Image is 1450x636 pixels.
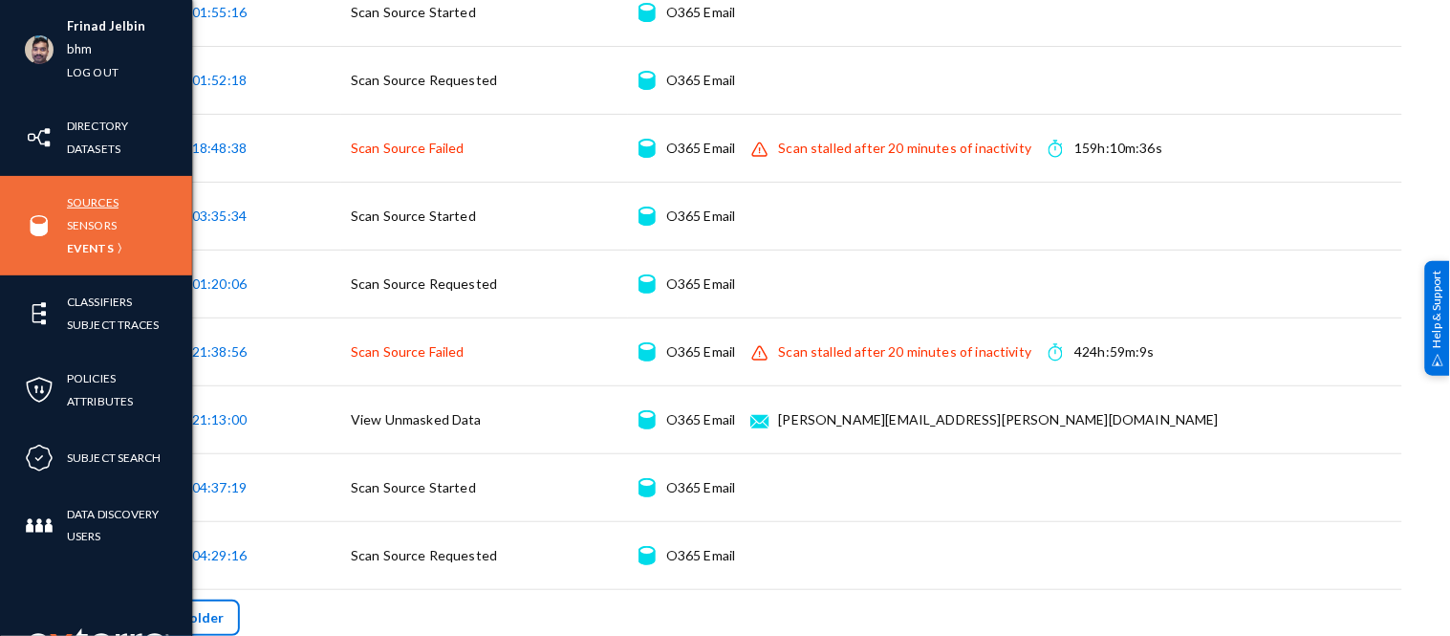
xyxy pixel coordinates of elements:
[67,138,120,160] a: Datasets
[67,447,162,469] a: Subject Search
[192,208,247,224] span: 03:35:34
[25,444,54,472] img: icon-compliance.svg
[638,410,655,429] img: icon-source.svg
[192,4,247,20] span: 01:55:16
[192,547,247,563] span: 04:29:16
[67,367,116,389] a: Policies
[67,61,119,83] a: Log out
[638,139,655,158] img: icon-source.svg
[192,275,247,292] span: 01:20:06
[666,410,736,429] div: O365 Email
[666,342,736,362] div: O365 Email
[638,71,655,90] img: icon-source.svg
[25,299,54,328] img: icon-elements.svg
[666,478,736,497] div: O365 Email
[192,343,247,360] span: 21:38:56
[666,207,736,226] div: O365 Email
[67,314,160,336] a: Subject Traces
[638,207,655,226] img: icon-source.svg
[1049,139,1063,158] img: icon-time.svg
[192,479,247,495] span: 04:37:19
[666,71,736,90] div: O365 Email
[67,291,132,313] a: Classifiers
[67,390,133,412] a: Attributes
[351,4,476,20] span: Scan Source Started
[192,411,247,428] span: 21:13:00
[67,503,192,547] a: Data Discovery Users
[638,274,655,294] img: icon-source.svg
[192,140,247,156] span: 18:48:38
[638,478,655,497] img: icon-source.svg
[25,35,54,64] img: ACg8ocK1ZkZ6gbMmCU1AeqPIsBvrTWeY1xNXvgxNjkUXxjcqAiPEIvU=s96-c
[638,342,655,362] img: icon-source.svg
[67,115,128,137] a: Directory
[351,479,476,495] span: Scan Source Started
[1432,354,1444,366] img: help_support.svg
[351,547,497,563] span: Scan Source Requested
[779,410,1220,429] div: [PERSON_NAME][EMAIL_ADDRESS][PERSON_NAME][DOMAIN_NAME]
[67,191,119,213] a: Sources
[1425,260,1450,375] div: Help & Support
[666,3,736,22] div: O365 Email
[779,342,1032,362] div: Scan stalled after 20 minutes of inactivity
[638,3,655,22] img: icon-source.svg
[351,411,482,428] span: View Unmasked Data
[666,546,736,565] div: O365 Email
[192,72,247,88] span: 01:52:18
[638,546,655,565] img: icon-source.svg
[351,275,497,292] span: Scan Source Requested
[666,274,736,294] div: O365 Email
[25,211,54,240] img: icon-sources.svg
[67,38,92,60] a: bhm
[1049,342,1063,362] img: icon-time.svg
[779,139,1032,158] div: Scan stalled after 20 minutes of inactivity
[1075,342,1156,362] div: 424h:59m:9s
[67,15,146,38] li: Frinad Jelbin
[351,140,465,156] span: Scan Source Failed
[351,343,465,360] span: Scan Source Failed
[1075,139,1163,158] div: 159h:10m:36s
[67,214,117,236] a: Sensors
[25,123,54,152] img: icon-inventory.svg
[351,208,476,224] span: Scan Source Started
[67,237,114,259] a: Events
[351,72,497,88] span: Scan Source Requested
[25,376,54,405] img: icon-policies.svg
[666,139,736,158] div: O365 Email
[25,512,54,540] img: icon-members.svg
